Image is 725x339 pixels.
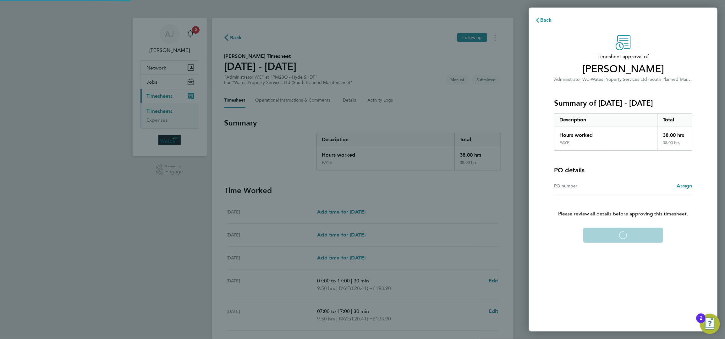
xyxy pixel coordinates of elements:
[700,318,702,326] div: 2
[658,140,692,150] div: 38.00 hrs
[554,63,692,75] span: [PERSON_NAME]
[554,98,692,108] h3: Summary of [DATE] - [DATE]
[554,77,590,82] span: Administrator WC
[540,17,552,23] span: Back
[559,140,569,145] div: PAYE
[554,53,692,60] span: Timesheet approval of
[700,314,720,334] button: Open Resource Center, 2 new notifications
[554,126,658,140] div: Hours worked
[658,114,692,126] div: Total
[591,76,707,82] span: Wates Property Services Ltd (South Planned Maintenance)
[554,166,585,175] h4: PO details
[554,182,623,190] div: PO number
[658,126,692,140] div: 38.00 hrs
[590,77,591,82] span: ·
[546,195,700,218] p: Please review all details before approving this timesheet.
[554,113,692,151] div: Summary of 23 - 29 Aug 2025
[554,114,658,126] div: Description
[677,182,692,190] a: Assign
[677,183,692,189] span: Assign
[529,14,558,26] button: Back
